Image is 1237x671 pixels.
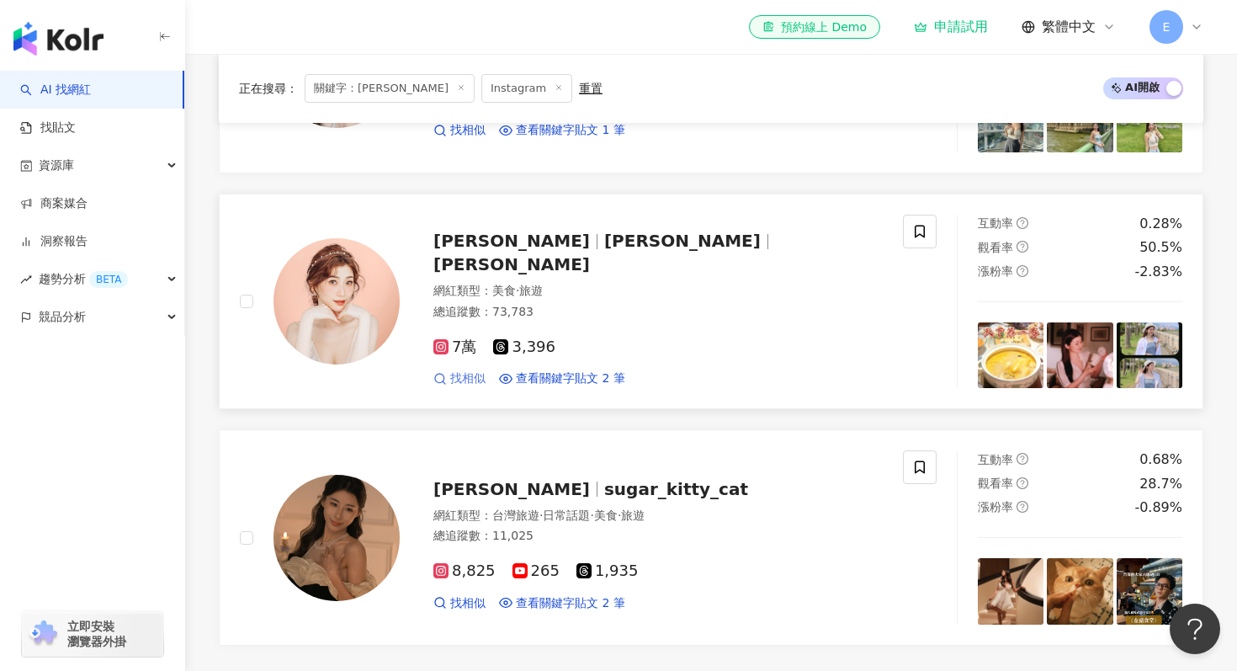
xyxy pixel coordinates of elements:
span: question-circle [1017,265,1028,277]
a: 找相似 [433,595,486,612]
span: 7萬 [433,338,476,356]
a: 找相似 [433,122,486,139]
span: · [618,509,621,522]
img: post-image [978,322,1043,388]
div: -0.89% [1134,498,1182,517]
span: 美食 [492,284,516,297]
a: chrome extension立即安裝 瀏覽器外掛 [22,611,163,657]
span: 旅遊 [519,284,543,297]
span: sugar_kitty_cat [604,479,748,499]
div: 重置 [579,82,603,95]
span: 關鍵字：[PERSON_NAME] [305,74,475,103]
span: [PERSON_NAME] [433,254,590,274]
a: 申請試用 [914,19,988,35]
a: 找貼文 [20,120,76,136]
a: KOL Avatar[PERSON_NAME][PERSON_NAME][PERSON_NAME]網紅類型：美食·旅遊總追蹤數：73,7837萬3,396找相似查看關鍵字貼文 2 筆互動率que... [219,194,1203,410]
span: 找相似 [450,370,486,387]
span: 觀看率 [978,477,1013,490]
span: 漲粉率 [978,264,1013,278]
span: 找相似 [450,595,486,612]
span: 找相似 [450,122,486,139]
div: 50.5% [1139,238,1182,257]
div: 0.28% [1139,215,1182,233]
a: 找相似 [433,370,486,387]
span: · [516,284,519,297]
div: 0.68% [1139,450,1182,469]
span: 台灣旅遊 [492,509,539,522]
span: 繁體中文 [1042,18,1096,36]
img: post-image [978,558,1043,624]
span: · [539,509,543,522]
span: question-circle [1017,501,1028,513]
span: 查看關鍵字貼文 2 筆 [516,595,625,612]
span: 8,825 [433,562,496,580]
span: 競品分析 [39,298,86,336]
div: 預約線上 Demo [762,19,867,35]
span: question-circle [1017,217,1028,229]
img: chrome extension [27,620,60,647]
span: 立即安裝 瀏覽器外掛 [67,619,126,649]
img: post-image [1047,322,1112,388]
a: KOL Avatar[PERSON_NAME]sugar_kitty_cat網紅類型：台灣旅遊·日常話題·美食·旅遊總追蹤數：11,0258,8252651,935找相似查看關鍵字貼文 2 筆互... [219,429,1203,646]
span: 日常話題 [543,509,590,522]
span: 265 [512,562,560,580]
div: 網紅類型 ： [433,508,883,525]
img: post-image [1047,558,1112,624]
div: -2.83% [1134,263,1182,281]
div: BETA [89,271,128,288]
img: logo [13,22,104,56]
span: 查看關鍵字貼文 2 筆 [516,370,625,387]
span: 互動率 [978,453,1013,466]
a: 查看關鍵字貼文 2 筆 [499,595,625,612]
span: 3,396 [493,338,555,356]
a: searchAI 找網紅 [20,82,91,99]
a: 洞察報告 [20,233,88,250]
span: 趨勢分析 [39,260,128,298]
span: 資源庫 [39,146,74,184]
span: 查看關鍵字貼文 1 筆 [516,122,625,139]
span: rise [20,274,32,285]
span: 旅遊 [621,509,645,522]
span: Instagram [481,74,572,103]
span: question-circle [1017,241,1028,253]
a: 商案媒合 [20,195,88,212]
img: post-image [1117,558,1182,624]
div: 總追蹤數 ： 11,025 [433,528,883,545]
span: 正在搜尋 ： [239,82,298,95]
div: 總追蹤數 ： 73,783 [433,304,883,321]
span: 互動率 [978,216,1013,230]
span: 漲粉率 [978,500,1013,514]
span: 美食 [594,509,618,522]
iframe: Help Scout Beacon - Open [1170,604,1220,654]
span: question-circle [1017,453,1028,465]
span: question-circle [1017,477,1028,489]
img: KOL Avatar [273,238,400,365]
span: E [1163,18,1171,36]
div: 28.7% [1139,475,1182,493]
a: 預約線上 Demo [749,15,880,39]
img: post-image [1117,322,1182,388]
span: [PERSON_NAME] [433,479,590,499]
span: 1,935 [576,562,639,580]
img: KOL Avatar [273,475,400,601]
a: 查看關鍵字貼文 1 筆 [499,122,625,139]
span: · [590,509,593,522]
div: 網紅類型 ： [433,283,883,300]
a: 查看關鍵字貼文 2 筆 [499,370,625,387]
span: 觀看率 [978,241,1013,254]
span: [PERSON_NAME] [604,231,761,251]
span: [PERSON_NAME] [433,231,590,251]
